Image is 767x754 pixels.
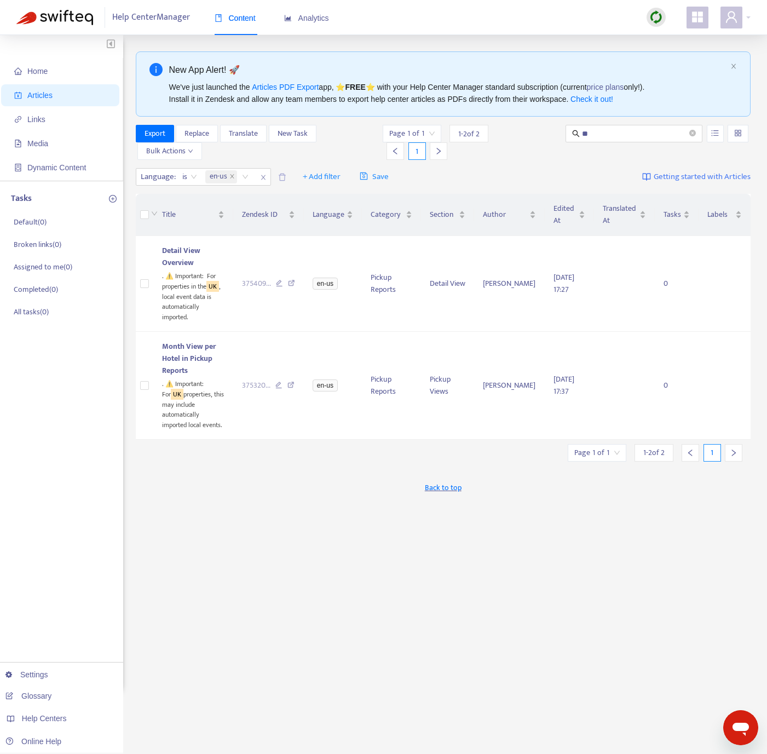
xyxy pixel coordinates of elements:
[136,125,174,142] button: Export
[162,340,216,377] span: Month View per Hotel in Pickup Reports
[545,194,594,236] th: Edited At
[474,194,545,236] th: Author
[242,379,270,392] span: 375320 ...
[184,128,209,140] span: Replace
[570,95,613,103] a: Check it out!
[643,447,665,458] span: 1 - 2 of 2
[655,332,699,440] td: 0
[162,377,224,430] div: . ⚠️ Important: For properties, this may include automatically imported local events.
[162,269,224,323] div: . ⚠️ Important: For properties in the , local event data is automatically imported.
[14,239,61,250] p: Broken links ( 0 )
[136,169,177,185] span: Language :
[362,236,421,332] td: Pickup Reports
[313,278,338,290] span: en-us
[27,163,86,172] span: Dynamic Content
[425,482,462,493] span: Back to top
[137,142,202,160] button: Bulk Actionsdown
[351,168,397,186] button: saveSave
[269,125,316,142] button: New Task
[642,168,751,186] a: Getting started with Articles
[14,306,49,318] p: All tasks ( 0 )
[707,125,724,142] button: unordered-list
[14,261,72,273] p: Assigned to me ( 0 )
[109,195,117,203] span: plus-circle
[421,194,474,236] th: Section
[146,145,193,157] span: Bulk Actions
[14,140,22,147] span: file-image
[474,332,545,440] td: [PERSON_NAME]
[483,209,527,221] span: Author
[687,449,694,457] span: left
[171,389,183,400] sqkw: UK
[188,148,193,154] span: down
[345,83,365,91] b: FREE
[654,171,751,183] span: Getting started with Articles
[421,332,474,440] td: Pickup Views
[587,83,624,91] a: price plans
[210,170,227,183] span: en-us
[229,128,258,140] span: Translate
[655,236,699,332] td: 0
[14,91,22,99] span: account-book
[145,128,165,140] span: Export
[371,209,403,221] span: Category
[205,170,237,183] span: en-us
[303,170,341,183] span: + Add filter
[691,10,704,24] span: appstore
[435,147,442,155] span: right
[5,737,61,746] a: Online Help
[14,216,47,228] p: Default ( 0 )
[5,670,48,679] a: Settings
[16,10,93,25] img: Swifteq
[313,209,344,221] span: Language
[594,194,655,236] th: Translated At
[242,209,286,221] span: Zendesk ID
[458,128,480,140] span: 1 - 2 of 2
[421,236,474,332] td: Detail View
[699,194,751,236] th: Labels
[215,14,256,22] span: Content
[360,170,389,183] span: Save
[553,373,574,398] span: [DATE] 17:37
[730,449,737,457] span: right
[182,169,197,185] span: is
[391,147,399,155] span: left
[278,173,286,181] span: delete
[707,209,733,221] span: Labels
[162,209,216,221] span: Title
[304,194,362,236] th: Language
[229,174,235,180] span: close
[553,203,576,227] span: Edited At
[278,128,308,140] span: New Task
[252,83,319,91] a: Articles PDF Export
[474,236,545,332] td: [PERSON_NAME]
[362,332,421,440] td: Pickup Reports
[725,10,738,24] span: user
[169,81,726,105] div: We've just launched the app, ⭐ ⭐️ with your Help Center Manager standard subscription (current on...
[360,172,368,180] span: save
[14,284,58,295] p: Completed ( 0 )
[27,115,45,124] span: Links
[14,67,22,75] span: home
[284,14,292,22] span: area-chart
[11,192,32,205] p: Tasks
[284,14,329,22] span: Analytics
[430,209,457,221] span: Section
[169,63,726,77] div: New App Alert! 🚀
[689,130,696,136] span: close-circle
[649,10,663,24] img: sync.dc5367851b00ba804db3.png
[27,67,48,76] span: Home
[664,209,681,221] span: Tasks
[220,125,267,142] button: Translate
[27,91,53,100] span: Articles
[256,171,270,184] span: close
[723,710,758,745] iframe: Button to launch messaging window
[14,116,22,123] span: link
[362,194,421,236] th: Category
[730,63,737,70] button: close
[655,194,699,236] th: Tasks
[313,379,338,392] span: en-us
[206,281,219,292] sqkw: UK
[151,210,158,217] span: down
